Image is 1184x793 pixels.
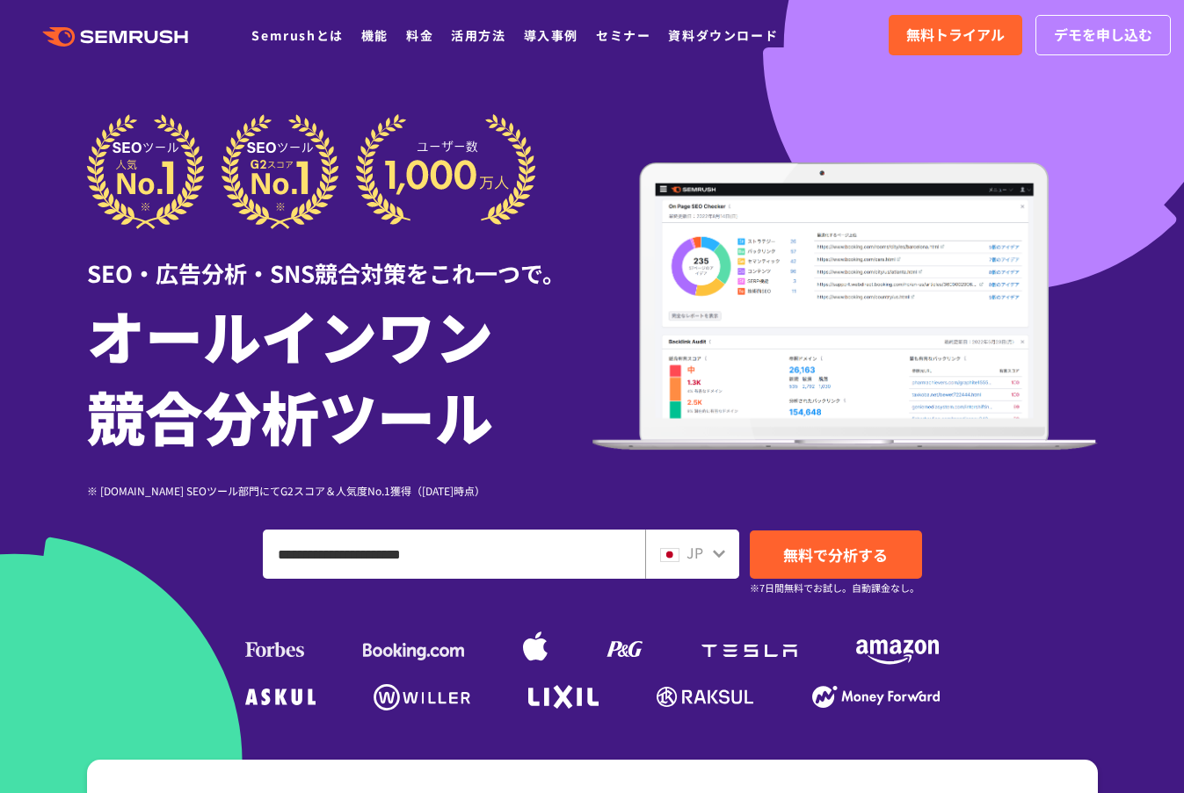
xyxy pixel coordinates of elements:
a: 無料トライアル [889,15,1022,55]
div: SEO・広告分析・SNS競合対策をこれ一つで。 [87,229,592,290]
input: ドメイン、キーワードまたはURLを入力してください [264,530,644,578]
span: 無料トライアル [906,24,1005,47]
a: 導入事例 [524,26,578,44]
a: 無料で分析する [750,530,922,579]
a: 資料ダウンロード [668,26,778,44]
a: 料金 [406,26,433,44]
a: デモを申し込む [1035,15,1171,55]
span: デモを申し込む [1054,24,1152,47]
div: ※ [DOMAIN_NAME] SEOツール部門にてG2スコア＆人気度No.1獲得（[DATE]時点） [87,482,592,499]
span: JP [686,542,703,563]
a: セミナー [596,26,650,44]
h1: オールインワン 競合分析ツール [87,294,592,456]
a: 機能 [361,26,389,44]
a: 活用方法 [451,26,505,44]
a: Semrushとは [251,26,343,44]
small: ※7日間無料でお試し。自動課金なし。 [750,580,919,596]
span: 無料で分析する [783,544,888,566]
